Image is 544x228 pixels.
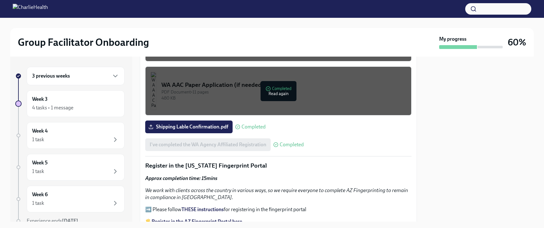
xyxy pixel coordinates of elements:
img: CharlieHealth [13,4,48,14]
h2: Group Facilitator Onboarding [18,36,149,49]
h6: Week 6 [32,191,48,198]
em: We work with clients across the country in various ways, so we require everyone to complete AZ Fi... [145,187,408,200]
strong: My progress [439,36,466,43]
a: Week 34 tasks • 1 message [15,90,125,117]
div: WA AAC Paper Application (if needed) [161,81,406,89]
h6: Week 4 [32,128,48,135]
a: Week 51 task [15,154,125,181]
div: 480 KB [161,95,406,101]
img: WA AAC Paper Application (if needed) [151,72,156,110]
h6: Week 3 [32,96,48,103]
h6: 3 previous weeks [32,73,70,79]
p: ➡️ Please follow for registering in the fingerprint portal [145,206,411,213]
div: 4 tasks • 1 message [32,104,73,111]
span: Experience ends [27,218,78,224]
a: Register in the AZ Fingerprint Portal here [152,218,242,225]
span: Completed [280,142,304,147]
label: Shipping Lable Confirmation.pdf [145,121,233,133]
div: 3 previous weeks [27,67,125,85]
a: Week 61 task [15,186,125,212]
p: Register in the [US_STATE] Fingerprint Portal [145,162,411,170]
h3: 60% [508,37,526,48]
button: WA AAC Paper Application (if needed)PDF Document•11 pages480 KBCompletedRead again [145,66,411,115]
a: Week 41 task [15,122,125,149]
span: Completed [241,124,266,129]
div: 1 task [32,168,44,175]
strong: Approx completion time: 15mins [145,175,217,181]
div: 1 task [32,200,44,207]
div: PDF Document • 11 pages [161,89,406,95]
span: Shipping Lable Confirmation.pdf [150,124,228,130]
div: 1 task [32,136,44,143]
h6: Week 5 [32,159,48,166]
a: THESE instructions [181,206,224,212]
p: 🖐️ [145,218,411,225]
strong: [DATE] [62,218,78,224]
